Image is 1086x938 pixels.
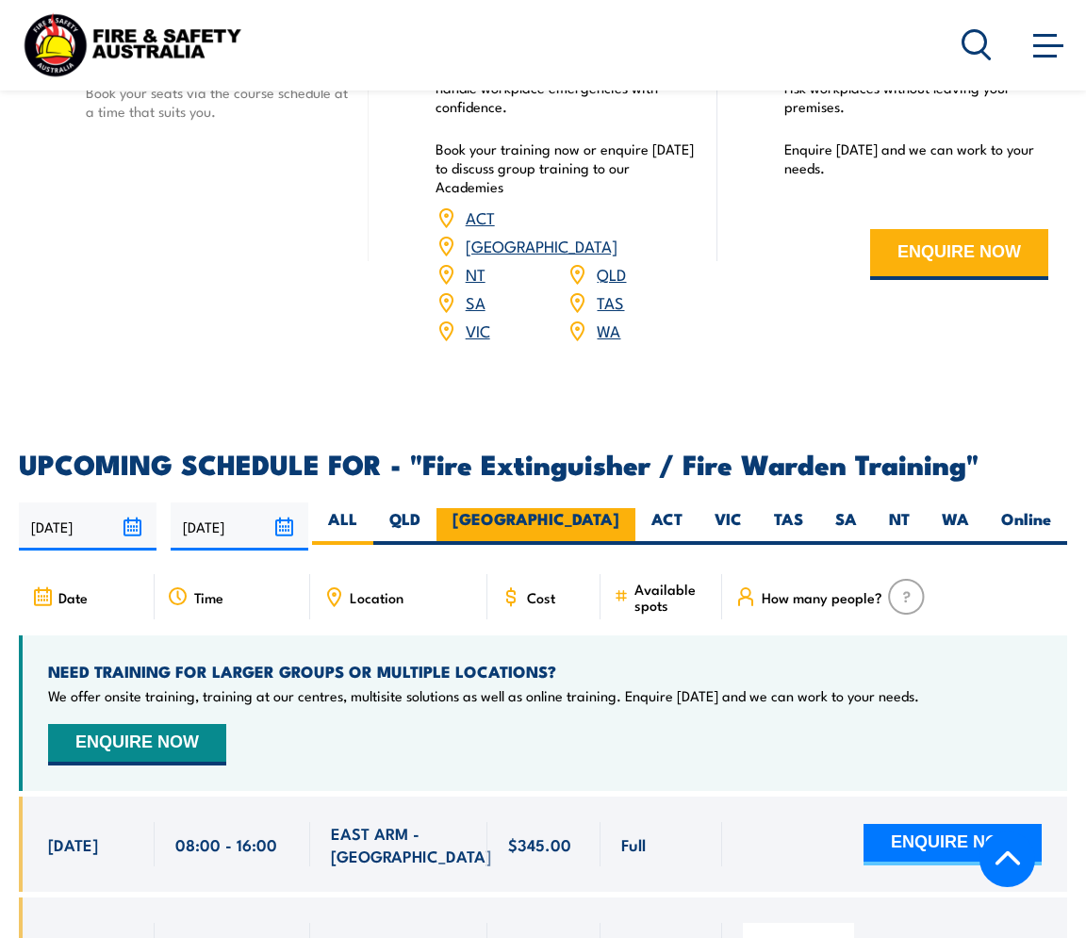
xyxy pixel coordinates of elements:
span: Cost [527,589,555,605]
label: Online [985,508,1067,545]
span: How many people? [762,589,882,605]
a: QLD [597,262,626,285]
p: Book your training now or enquire [DATE] to discuss group training to our Academies [436,140,699,196]
p: We offer onsite training, training at our centres, multisite solutions as well as online training... [48,686,919,705]
span: $345.00 [508,833,571,855]
span: Location [350,589,403,605]
p: Book your seats via the course schedule at a time that suits you. [86,83,350,121]
label: SA [819,508,873,545]
label: TAS [758,508,819,545]
label: WA [926,508,985,545]
a: ACT [466,206,495,228]
label: QLD [373,508,436,545]
button: ENQUIRE NOW [864,824,1042,865]
a: TAS [597,290,624,313]
a: SA [466,290,485,313]
span: EAST ARM - [GEOGRAPHIC_DATA] [331,822,491,866]
label: ALL [312,508,373,545]
span: [DATE] [48,833,98,855]
a: NT [466,262,485,285]
a: VIC [466,319,490,341]
span: Available spots [634,581,709,613]
a: WA [597,319,620,341]
button: ENQUIRE NOW [870,229,1048,280]
label: [GEOGRAPHIC_DATA] [436,508,635,545]
p: Enquire [DATE] and we can work to your needs. [784,140,1048,177]
h2: UPCOMING SCHEDULE FOR - "Fire Extinguisher / Fire Warden Training" [19,451,1067,475]
span: Time [194,589,223,605]
label: VIC [699,508,758,545]
span: Date [58,589,88,605]
button: ENQUIRE NOW [48,724,226,765]
h4: NEED TRAINING FOR LARGER GROUPS OR MULTIPLE LOCATIONS? [48,661,919,682]
label: ACT [635,508,699,545]
label: NT [873,508,926,545]
input: From date [19,502,156,551]
span: 08:00 - 16:00 [175,833,277,855]
a: [GEOGRAPHIC_DATA] [466,234,617,256]
input: To date [171,502,308,551]
span: Full [621,833,646,855]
